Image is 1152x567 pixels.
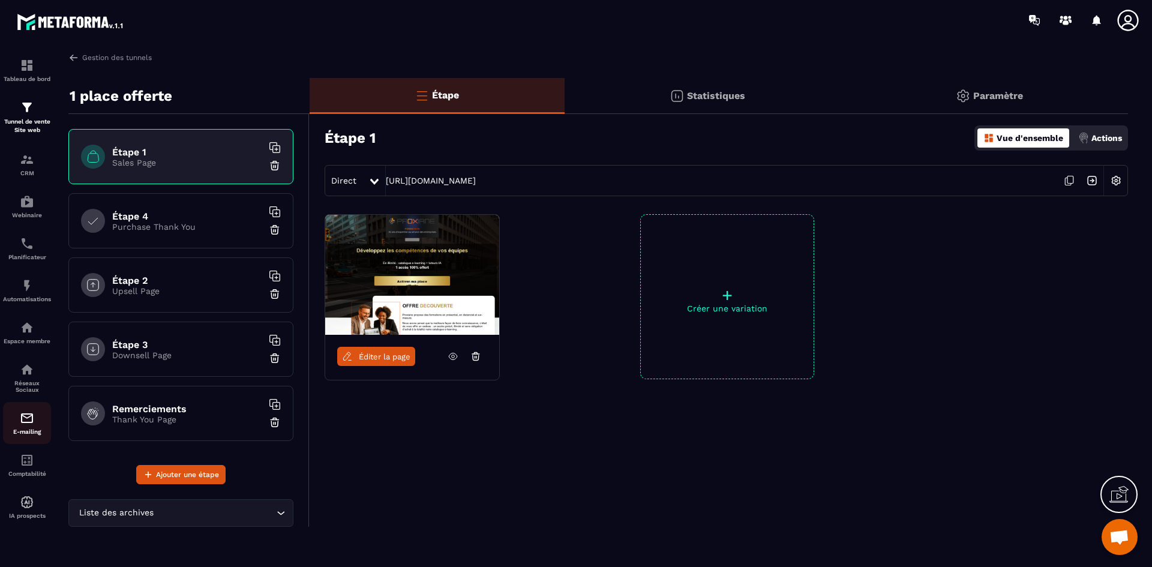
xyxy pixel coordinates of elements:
[17,11,125,32] img: logo
[269,416,281,428] img: trash
[20,194,34,209] img: automations
[156,506,274,520] input: Search for option
[3,118,51,134] p: Tunnel de vente Site web
[112,211,262,222] h6: Étape 4
[3,338,51,344] p: Espace membre
[3,227,51,269] a: schedulerschedulerPlanificateur
[136,465,226,484] button: Ajouter une étape
[337,347,415,366] a: Éditer la page
[3,254,51,260] p: Planificateur
[641,304,814,313] p: Créer une variation
[112,158,262,167] p: Sales Page
[3,212,51,218] p: Webinaire
[3,470,51,477] p: Comptabilité
[112,146,262,158] h6: Étape 1
[20,320,34,335] img: automations
[20,453,34,467] img: accountant
[20,278,34,293] img: automations
[3,76,51,82] p: Tableau de bord
[70,84,172,108] p: 1 place offerte
[3,353,51,402] a: social-networksocial-networkRéseaux Sociaux
[386,176,476,185] a: [URL][DOMAIN_NAME]
[112,403,262,415] h6: Remerciements
[359,352,410,361] span: Éditer la page
[156,469,219,481] span: Ajouter une étape
[641,287,814,304] p: +
[269,288,281,300] img: trash
[20,58,34,73] img: formation
[325,130,376,146] h3: Étape 1
[269,352,281,364] img: trash
[670,89,684,103] img: stats.20deebd0.svg
[269,224,281,236] img: trash
[1102,519,1138,555] div: Ouvrir le chat
[432,89,459,101] p: Étape
[331,176,356,185] span: Direct
[3,91,51,143] a: formationformationTunnel de vente Site web
[3,428,51,435] p: E-mailing
[20,362,34,377] img: social-network
[1105,169,1127,192] img: setting-w.858f3a88.svg
[269,160,281,172] img: trash
[3,402,51,444] a: emailemailE-mailing
[20,100,34,115] img: formation
[20,411,34,425] img: email
[3,512,51,519] p: IA prospects
[3,143,51,185] a: formationformationCRM
[3,311,51,353] a: automationsautomationsEspace membre
[112,286,262,296] p: Upsell Page
[68,52,79,63] img: arrow
[112,415,262,424] p: Thank You Page
[3,185,51,227] a: automationsautomationsWebinaire
[3,269,51,311] a: automationsautomationsAutomatisations
[20,152,34,167] img: formation
[325,215,499,335] img: image
[687,90,745,101] p: Statistiques
[1091,133,1122,143] p: Actions
[20,236,34,251] img: scheduler
[3,296,51,302] p: Automatisations
[1078,133,1089,143] img: actions.d6e523a2.png
[68,499,293,527] div: Search for option
[1081,169,1103,192] img: arrow-next.bcc2205e.svg
[76,506,156,520] span: Liste des archives
[997,133,1063,143] p: Vue d'ensemble
[3,380,51,393] p: Réseaux Sociaux
[415,88,429,103] img: bars-o.4a397970.svg
[3,444,51,486] a: accountantaccountantComptabilité
[68,52,152,63] a: Gestion des tunnels
[20,495,34,509] img: automations
[3,49,51,91] a: formationformationTableau de bord
[956,89,970,103] img: setting-gr.5f69749f.svg
[3,170,51,176] p: CRM
[983,133,994,143] img: dashboard-orange.40269519.svg
[112,275,262,286] h6: Étape 2
[112,339,262,350] h6: Étape 3
[112,350,262,360] p: Downsell Page
[973,90,1023,101] p: Paramètre
[112,222,262,232] p: Purchase Thank You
